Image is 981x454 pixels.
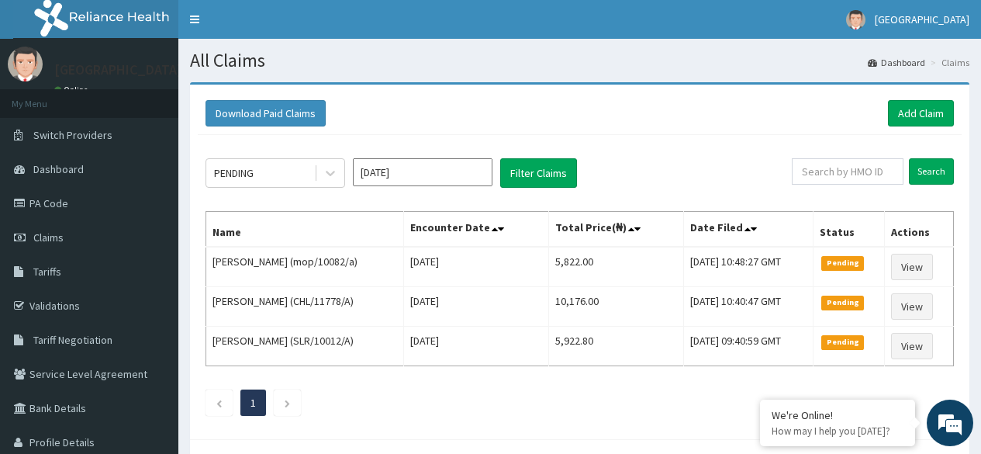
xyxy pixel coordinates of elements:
[403,287,548,327] td: [DATE]
[33,265,61,279] span: Tariffs
[927,56,969,69] li: Claims
[549,327,684,366] td: 5,922.80
[206,287,404,327] td: [PERSON_NAME] (CHL/11778/A)
[549,287,684,327] td: 10,176.00
[250,396,256,410] a: Page 1 is your current page
[33,162,84,176] span: Dashboard
[549,247,684,287] td: 5,822.00
[683,287,813,327] td: [DATE] 10:40:47 GMT
[206,212,404,248] th: Name
[846,10,865,29] img: User Image
[792,158,903,185] input: Search by HMO ID
[821,335,864,349] span: Pending
[214,165,254,181] div: PENDING
[206,100,326,126] button: Download Paid Claims
[500,158,577,188] button: Filter Claims
[891,254,933,280] a: View
[549,212,684,248] th: Total Price(₦)
[891,293,933,320] a: View
[885,212,954,248] th: Actions
[772,408,903,422] div: We're Online!
[813,212,885,248] th: Status
[868,56,925,69] a: Dashboard
[821,296,864,310] span: Pending
[821,256,864,270] span: Pending
[875,12,969,26] span: [GEOGRAPHIC_DATA]
[206,247,404,287] td: [PERSON_NAME] (mop/10082/a)
[403,247,548,287] td: [DATE]
[909,158,954,185] input: Search
[683,247,813,287] td: [DATE] 10:48:27 GMT
[353,158,492,186] input: Select Month and Year
[683,327,813,366] td: [DATE] 09:40:59 GMT
[403,327,548,366] td: [DATE]
[54,85,92,95] a: Online
[403,212,548,248] th: Encounter Date
[216,396,223,410] a: Previous page
[683,212,813,248] th: Date Filed
[33,333,112,347] span: Tariff Negotiation
[891,333,933,359] a: View
[888,100,954,126] a: Add Claim
[33,230,64,244] span: Claims
[54,63,182,77] p: [GEOGRAPHIC_DATA]
[33,128,112,142] span: Switch Providers
[190,50,969,71] h1: All Claims
[772,425,903,438] p: How may I help you today?
[8,47,43,81] img: User Image
[206,327,404,366] td: [PERSON_NAME] (SLR/10012/A)
[284,396,291,410] a: Next page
